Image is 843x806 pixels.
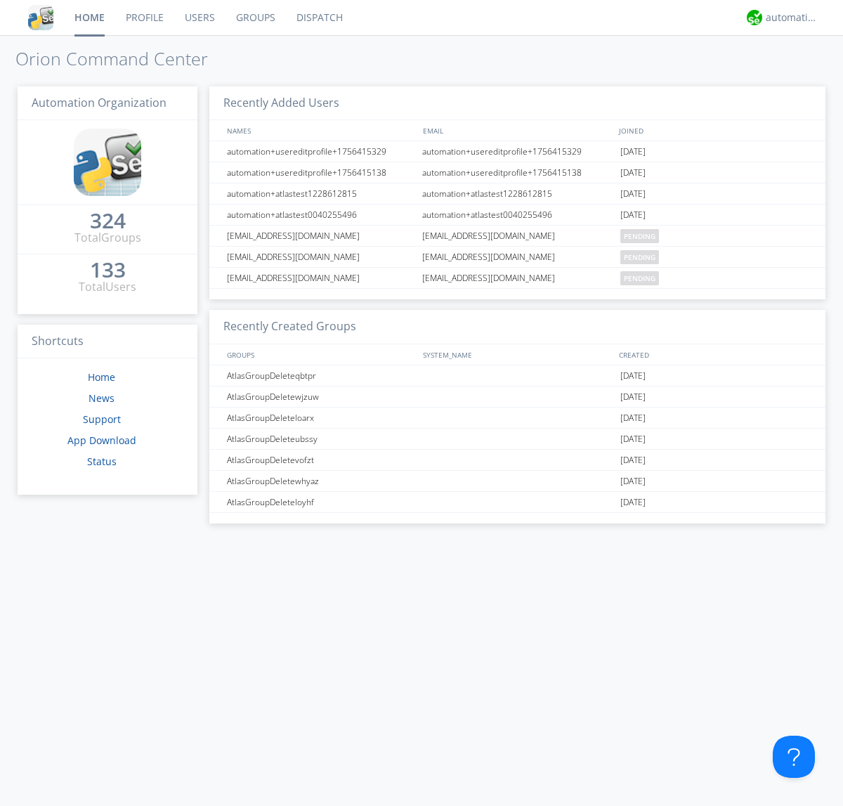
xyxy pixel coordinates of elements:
[419,344,615,365] div: SYSTEM_NAME
[32,95,166,110] span: Automation Organization
[209,450,825,471] a: AtlasGroupDeletevofzt[DATE]
[209,408,825,429] a: AtlasGroupDeleteloarx[DATE]
[89,391,115,405] a: News
[223,471,418,491] div: AtlasGroupDeletewhyaz
[18,325,197,359] h3: Shortcuts
[615,344,812,365] div: CREATED
[620,429,646,450] span: [DATE]
[620,162,646,183] span: [DATE]
[223,492,418,512] div: AtlasGroupDeleteloyhf
[223,247,418,267] div: [EMAIL_ADDRESS][DOMAIN_NAME]
[209,247,825,268] a: [EMAIL_ADDRESS][DOMAIN_NAME][EMAIL_ADDRESS][DOMAIN_NAME]pending
[90,263,126,277] div: 133
[209,183,825,204] a: automation+atlastest1228612815automation+atlastest1228612815[DATE]
[209,86,825,121] h3: Recently Added Users
[209,492,825,513] a: AtlasGroupDeleteloyhf[DATE]
[419,141,617,162] div: automation+usereditprofile+1756415329
[620,386,646,408] span: [DATE]
[620,204,646,226] span: [DATE]
[223,344,416,365] div: GROUPS
[209,204,825,226] a: automation+atlastest0040255496automation+atlastest0040255496[DATE]
[74,230,141,246] div: Total Groups
[28,5,53,30] img: cddb5a64eb264b2086981ab96f4c1ba7
[419,183,617,204] div: automation+atlastest1228612815
[90,214,126,230] a: 324
[620,471,646,492] span: [DATE]
[209,141,825,162] a: automation+usereditprofile+1756415329automation+usereditprofile+1756415329[DATE]
[223,162,418,183] div: automation+usereditprofile+1756415138
[766,11,818,25] div: automation+atlas
[209,386,825,408] a: AtlasGroupDeletewjzuw[DATE]
[615,120,812,141] div: JOINED
[209,226,825,247] a: [EMAIL_ADDRESS][DOMAIN_NAME][EMAIL_ADDRESS][DOMAIN_NAME]pending
[209,162,825,183] a: automation+usereditprofile+1756415138automation+usereditprofile+1756415138[DATE]
[620,408,646,429] span: [DATE]
[88,370,115,384] a: Home
[223,141,418,162] div: automation+usereditprofile+1756415329
[209,365,825,386] a: AtlasGroupDeleteqbtpr[DATE]
[67,434,136,447] a: App Download
[223,183,418,204] div: automation+atlastest1228612815
[87,455,117,468] a: Status
[223,365,418,386] div: AtlasGroupDeleteqbtpr
[419,226,617,246] div: [EMAIL_ADDRESS][DOMAIN_NAME]
[223,204,418,225] div: automation+atlastest0040255496
[419,247,617,267] div: [EMAIL_ADDRESS][DOMAIN_NAME]
[90,263,126,279] a: 133
[223,226,418,246] div: [EMAIL_ADDRESS][DOMAIN_NAME]
[223,450,418,470] div: AtlasGroupDeletevofzt
[209,268,825,289] a: [EMAIL_ADDRESS][DOMAIN_NAME][EMAIL_ADDRESS][DOMAIN_NAME]pending
[90,214,126,228] div: 324
[419,204,617,225] div: automation+atlastest0040255496
[620,141,646,162] span: [DATE]
[773,736,815,778] iframe: Toggle Customer Support
[223,429,418,449] div: AtlasGroupDeleteubssy
[620,271,659,285] span: pending
[419,120,615,141] div: EMAIL
[223,408,418,428] div: AtlasGroupDeleteloarx
[419,268,617,288] div: [EMAIL_ADDRESS][DOMAIN_NAME]
[83,412,121,426] a: Support
[620,183,646,204] span: [DATE]
[419,162,617,183] div: automation+usereditprofile+1756415138
[223,268,418,288] div: [EMAIL_ADDRESS][DOMAIN_NAME]
[747,10,762,25] img: d2d01cd9b4174d08988066c6d424eccd
[209,310,825,344] h3: Recently Created Groups
[620,250,659,264] span: pending
[620,450,646,471] span: [DATE]
[209,471,825,492] a: AtlasGroupDeletewhyaz[DATE]
[223,386,418,407] div: AtlasGroupDeletewjzuw
[79,279,136,295] div: Total Users
[223,120,416,141] div: NAMES
[620,229,659,243] span: pending
[209,429,825,450] a: AtlasGroupDeleteubssy[DATE]
[620,365,646,386] span: [DATE]
[620,492,646,513] span: [DATE]
[74,129,141,196] img: cddb5a64eb264b2086981ab96f4c1ba7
